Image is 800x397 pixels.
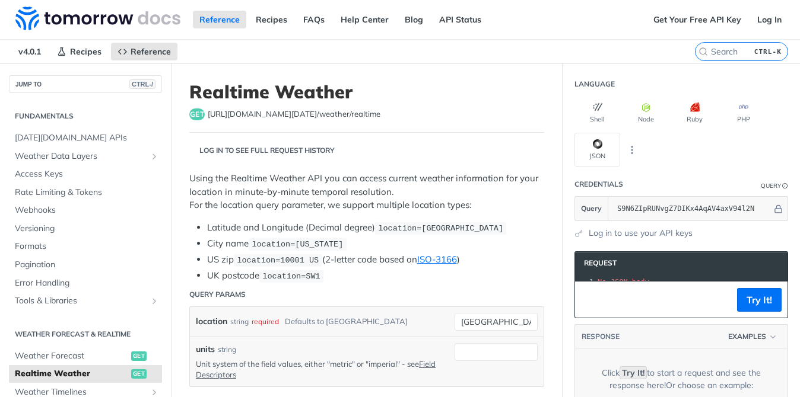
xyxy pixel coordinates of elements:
[9,220,162,238] a: Versioning
[249,11,294,28] a: Recipes
[15,204,159,216] span: Webhooks
[15,259,159,271] span: Pagination
[772,203,785,214] button: Hide
[70,46,101,57] span: Recipes
[12,43,47,60] span: v4.0.1
[297,11,331,28] a: FAQs
[189,289,246,300] div: Query Params
[9,75,162,93] button: JUMP TOCTRL-/
[285,313,408,330] div: Defaults to [GEOGRAPHIC_DATA]
[9,129,162,147] a: [DATE][DOMAIN_NAME] APIs
[433,11,488,28] a: API Status
[15,350,128,362] span: Weather Forecast
[9,184,162,201] a: Rate Limiting & Tokens
[581,291,598,309] button: Copy to clipboard
[623,141,641,159] button: More Languages
[620,366,647,379] code: Try It!
[15,295,147,307] span: Tools & Libraries
[378,224,503,233] span: location=[GEOGRAPHIC_DATA]
[15,241,159,252] span: Formats
[598,278,606,286] span: No
[720,96,766,130] button: PHP
[728,331,766,342] span: Examples
[9,256,162,274] a: Pagination
[196,313,227,330] label: location
[218,344,236,355] div: string
[632,278,649,286] span: body
[9,111,162,121] h2: Fundamentals
[15,277,159,289] span: Error Handling
[193,11,246,28] a: Reference
[262,272,320,281] span: location=SW1
[252,240,343,249] span: location=[US_STATE]
[578,258,617,268] span: Request
[724,331,782,342] button: Examples
[9,274,162,292] a: Error Handling
[15,223,159,235] span: Versioning
[189,145,335,156] div: Log in to see full request history
[196,358,437,380] p: Unit system of the field values, either "metric" or "imperial" - see
[575,277,595,287] div: 1
[252,313,279,330] div: required
[207,269,544,283] li: UK postcode
[334,11,395,28] a: Help Center
[575,197,608,220] button: Query
[111,43,177,60] a: Reference
[15,151,147,162] span: Weather Data Layers
[581,203,602,214] span: Query
[647,11,748,28] a: Get Your Free API Key
[589,227,693,239] a: Log in to use your API keys
[9,148,162,165] a: Weather Data LayersShow subpages for Weather Data Layers
[9,329,162,340] h2: Weather Forecast & realtime
[751,46,785,57] kbd: CTRL-K
[398,11,430,28] a: Blog
[9,292,162,310] a: Tools & LibrariesShow subpages for Tools & Libraries
[15,168,159,180] span: Access Keys
[9,365,162,383] a: Realtime Weatherget
[196,343,215,356] label: units
[574,96,620,130] button: Shell
[593,367,770,392] div: Click to start a request and see the response here! Or choose an example:
[9,201,162,219] a: Webhooks
[761,181,781,190] div: Query
[672,96,718,130] button: Ruby
[189,81,544,103] h1: Realtime Weather
[611,278,628,286] span: JSON
[15,187,159,198] span: Rate Limiting & Tokens
[9,165,162,183] a: Access Keys
[9,347,162,365] a: Weather Forecastget
[150,388,159,397] button: Show subpages for Weather Timelines
[150,152,159,161] button: Show subpages for Weather Data Layers
[131,369,147,379] span: get
[129,79,155,89] span: CTRL-/
[207,237,544,251] li: City name
[131,351,147,361] span: get
[189,172,544,212] p: Using the Realtime Weather API you can access current weather information for your location in mi...
[623,96,669,130] button: Node
[761,181,788,190] div: QueryInformation
[782,183,788,189] i: Information
[15,7,180,30] img: Tomorrow.io Weather API Docs
[581,331,620,342] button: RESPONSE
[611,197,772,220] input: apikey
[131,46,171,57] span: Reference
[751,11,788,28] a: Log In
[574,79,615,89] div: Language
[417,254,457,265] a: ISO-3166
[574,179,623,190] div: Credentials
[196,359,436,379] a: Field Descriptors
[574,133,620,167] button: JSON
[50,43,108,60] a: Recipes
[207,253,544,267] li: US zip (2-letter code based on )
[208,108,380,120] span: https://api.tomorrow.io/v4/weather/realtime
[207,221,544,235] li: Latitude and Longitude (Decimal degree)
[230,313,249,330] div: string
[627,145,637,155] svg: More ellipsis
[15,132,159,144] span: [DATE][DOMAIN_NAME] APIs
[150,296,159,306] button: Show subpages for Tools & Libraries
[15,368,128,380] span: Realtime Weather
[189,108,205,120] span: get
[737,288,782,312] button: Try It!
[237,256,319,265] span: location=10001 US
[9,238,162,255] a: Formats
